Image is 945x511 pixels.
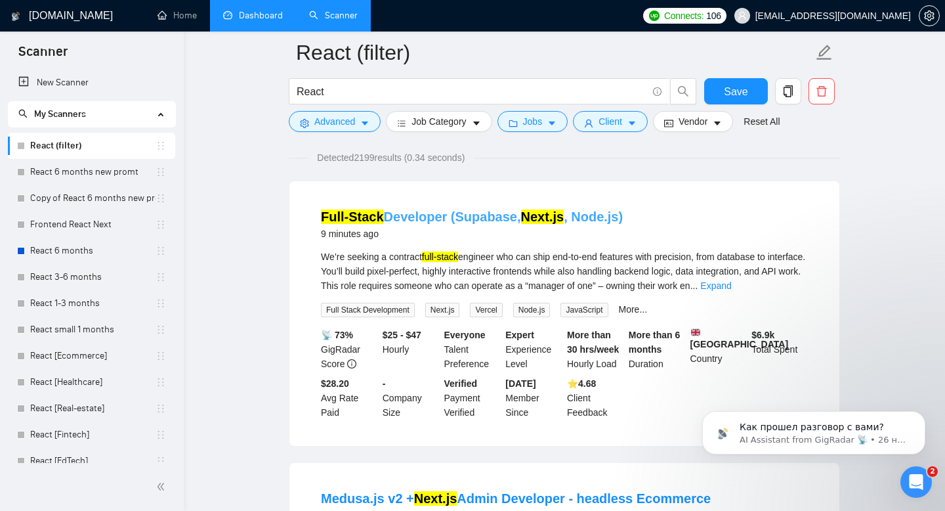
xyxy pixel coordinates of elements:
span: user [738,11,747,20]
b: More than 6 months [629,330,681,355]
li: React 6 months [8,238,175,264]
span: setting [300,118,309,128]
a: homeHome [157,10,197,21]
span: search [671,85,696,97]
a: setting [919,11,940,21]
b: $ 6.9k [751,330,774,340]
a: Expand [700,280,731,291]
button: idcardVendorcaret-down [653,111,733,132]
span: 2 [927,466,938,477]
span: holder [156,193,166,204]
button: delete [808,78,835,104]
span: idcard [664,118,673,128]
div: GigRadar Score [318,328,380,371]
span: copy [776,85,801,97]
div: We’re seeking a contract engineer who can ship end-to-end features with precision, from database ... [321,250,808,293]
div: Duration [626,328,688,371]
iframe: Intercom notifications сообщение [682,384,945,476]
mark: full-stack [422,252,458,262]
a: React [Fintech] [30,422,156,448]
div: Avg Rate Paid [318,376,380,420]
span: ... [690,280,698,291]
button: userClientcaret-down [573,111,648,132]
input: Search Freelance Jobs... [297,83,647,100]
b: [GEOGRAPHIC_DATA] [690,328,789,349]
span: caret-down [713,118,722,128]
div: Hourly [380,328,442,371]
img: logo [11,6,20,27]
span: holder [156,167,166,177]
span: caret-down [360,118,369,128]
span: holder [156,430,166,440]
span: Save [724,83,747,100]
div: Company Size [380,376,442,420]
a: React [Ecommerce] [30,343,156,369]
span: Scanner [8,42,78,70]
a: React [EdTech] [30,448,156,474]
span: double-left [156,480,169,493]
div: Client Feedback [564,376,626,420]
button: barsJob Categorycaret-down [386,111,492,132]
button: Save [704,78,768,104]
li: React [Healthcare] [8,369,175,395]
div: Experience Level [503,328,564,371]
button: settingAdvancedcaret-down [289,111,381,132]
mark: Full-Stack [321,210,384,224]
li: Copy of React 6 months new promt [8,185,175,211]
li: React 3-6 months [8,264,175,290]
li: React small 1 months [8,317,175,343]
span: holder [156,377,166,388]
span: Vercel [470,303,502,317]
li: React [Real-estate] [8,395,175,422]
b: Expert [505,330,534,340]
b: Everyone [444,330,486,340]
iframe: Intercom live chat [900,466,932,498]
span: JavaScript [560,303,608,317]
input: Scanner name... [296,36,813,69]
span: 106 [706,9,721,23]
span: holder [156,351,166,361]
div: 9 minutes ago [321,226,623,242]
span: holder [156,246,166,256]
span: delete [809,85,834,97]
span: holder [156,219,166,230]
li: New Scanner [8,70,175,96]
a: searchScanner [309,10,358,21]
span: holder [156,403,166,414]
a: Medusa.js v2 +Next.jsAdmin Developer - headless Ecommerce [321,491,711,506]
li: React [Ecommerce] [8,343,175,369]
span: holder [156,456,166,466]
b: - [383,378,386,389]
div: Country [688,328,749,371]
span: caret-down [472,118,481,128]
span: My Scanners [18,108,86,120]
a: React 3-6 months [30,264,156,290]
li: React [EdTech] [8,448,175,474]
a: Reset All [744,114,780,129]
div: Hourly Load [564,328,626,371]
div: Talent Preference [442,328,503,371]
b: $25 - $47 [383,330,421,340]
span: holder [156,298,166,309]
b: ⭐️ 4.68 [567,378,596,389]
span: Detected 2199 results (0.34 seconds) [308,150,474,165]
b: Verified [444,378,478,389]
span: Next.js [425,303,460,317]
span: bars [397,118,406,128]
img: 🇬🇧 [691,328,700,337]
span: info-circle [653,87,661,96]
a: New Scanner [18,70,165,96]
li: React (filter) [8,133,175,159]
button: setting [919,5,940,26]
button: folderJobscaret-down [497,111,568,132]
span: folder [509,118,518,128]
li: Frontend React Next [8,211,175,238]
b: [DATE] [505,378,535,389]
a: dashboardDashboard [223,10,283,21]
li: React 1-3 months [8,290,175,317]
b: $28.20 [321,378,349,389]
span: holder [156,141,166,151]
